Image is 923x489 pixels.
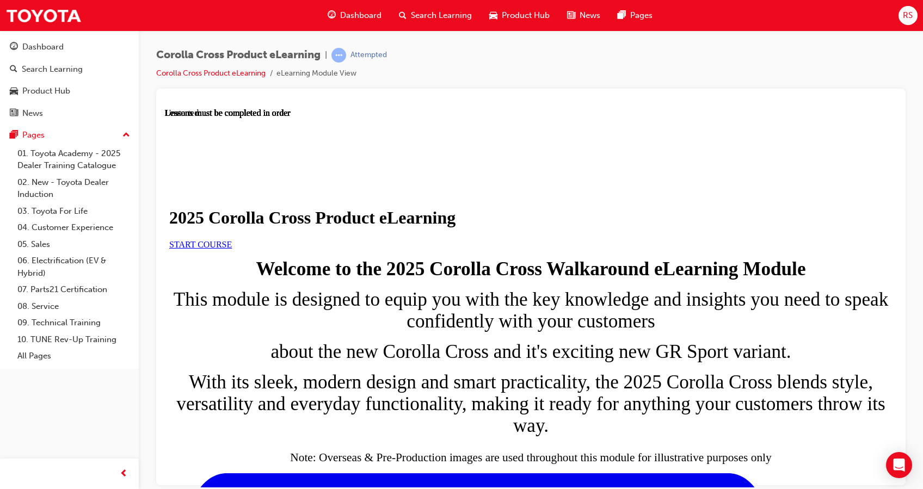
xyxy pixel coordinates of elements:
[331,48,346,63] span: learningRecordVerb_ATTEMPT-icon
[13,145,134,174] a: 01. Toyota Academy - 2025 Dealer Training Catalogue
[125,343,606,356] sub: Note: Overseas & Pre-Production images are used throughout this module for illustrative purposes ...
[13,314,134,331] a: 09. Technical Training
[22,129,45,141] div: Pages
[10,86,18,96] span: car-icon
[13,348,134,364] a: All Pages
[9,181,723,224] span: This module is designed to equip you with the key knowledge and insights you need to speak confid...
[106,233,626,254] span: about the new Corolla Cross and it's exciting new GR Sport variant.
[10,131,18,140] span: pages-icon
[390,4,481,27] a: search-iconSearch Learning
[156,49,321,61] span: Corolla Cross Product eLearning
[340,9,381,22] span: Dashboard
[630,9,653,22] span: Pages
[276,67,356,80] li: eLearning Module View
[10,109,18,119] span: news-icon
[22,41,64,53] div: Dashboard
[4,125,134,145] button: Pages
[4,100,728,120] h1: 2025 Corolla Cross Product eLearning
[502,9,550,22] span: Product Hub
[4,35,134,125] button: DashboardSearch LearningProduct HubNews
[13,281,134,298] a: 07. Parts21 Certification
[481,4,558,27] a: car-iconProduct Hub
[13,203,134,220] a: 03. Toyota For Life
[13,331,134,348] a: 10. TUNE Rev-Up Training
[580,9,600,22] span: News
[5,3,82,28] img: Trak
[122,128,130,143] span: up-icon
[22,107,43,120] div: News
[22,63,83,76] div: Search Learning
[325,49,327,61] span: |
[4,103,134,123] a: News
[350,50,387,60] div: Attempted
[489,9,497,22] span: car-icon
[13,219,134,236] a: 04. Customer Experience
[10,65,17,75] span: search-icon
[13,174,134,203] a: 02. New - Toyota Dealer Induction
[4,37,134,57] a: Dashboard
[91,150,641,171] strong: Welcome to the 2025 Corolla Cross Walkaround eLearning Module
[4,132,67,141] a: START COURSE
[10,42,18,52] span: guage-icon
[558,4,609,27] a: news-iconNews
[319,4,390,27] a: guage-iconDashboard
[411,9,472,22] span: Search Learning
[399,9,407,22] span: search-icon
[156,69,266,78] a: Corolla Cross Product eLearning
[13,252,134,281] a: 06. Electrification (EV & Hybrid)
[903,9,913,22] span: RS
[567,9,575,22] span: news-icon
[618,9,626,22] span: pages-icon
[120,467,128,481] span: prev-icon
[4,81,134,101] a: Product Hub
[899,6,918,25] button: RS
[13,298,134,315] a: 08. Service
[609,4,661,27] a: pages-iconPages
[886,452,912,478] div: Open Intercom Messenger
[328,9,336,22] span: guage-icon
[4,59,134,79] a: Search Learning
[11,263,720,328] span: With its sleek, modern design and smart practicality, the 2025 Corolla Cross blends style, versat...
[22,85,70,97] div: Product Hub
[13,236,134,253] a: 05. Sales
